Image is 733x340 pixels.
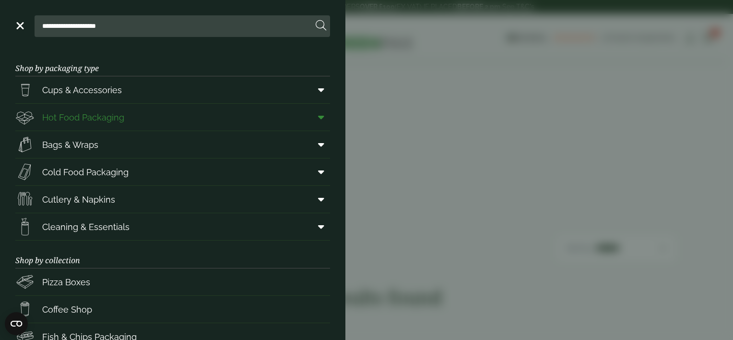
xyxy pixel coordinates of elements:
[15,296,330,323] a: Coffee Shop
[15,108,35,127] img: Deli_box.svg
[15,80,35,99] img: PintNhalf_cup.svg
[42,276,90,289] span: Pizza Boxes
[5,312,28,335] button: Open CMP widget
[15,272,35,291] img: Pizza_boxes.svg
[15,213,330,240] a: Cleaning & Essentials
[42,166,129,179] span: Cold Food Packaging
[15,268,330,295] a: Pizza Boxes
[15,76,330,103] a: Cups & Accessories
[42,220,130,233] span: Cleaning & Essentials
[15,162,35,182] img: Sandwich_box.svg
[15,131,330,158] a: Bags & Wraps
[42,84,122,97] span: Cups & Accessories
[42,111,124,124] span: Hot Food Packaging
[15,300,35,319] img: HotDrink_paperCup.svg
[42,138,98,151] span: Bags & Wraps
[42,193,115,206] span: Cutlery & Napkins
[15,217,35,236] img: open-wipe.svg
[15,135,35,154] img: Paper_carriers.svg
[15,241,330,268] h3: Shop by collection
[42,303,92,316] span: Coffee Shop
[15,104,330,131] a: Hot Food Packaging
[15,186,330,213] a: Cutlery & Napkins
[15,190,35,209] img: Cutlery.svg
[15,158,330,185] a: Cold Food Packaging
[15,49,330,76] h3: Shop by packaging type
